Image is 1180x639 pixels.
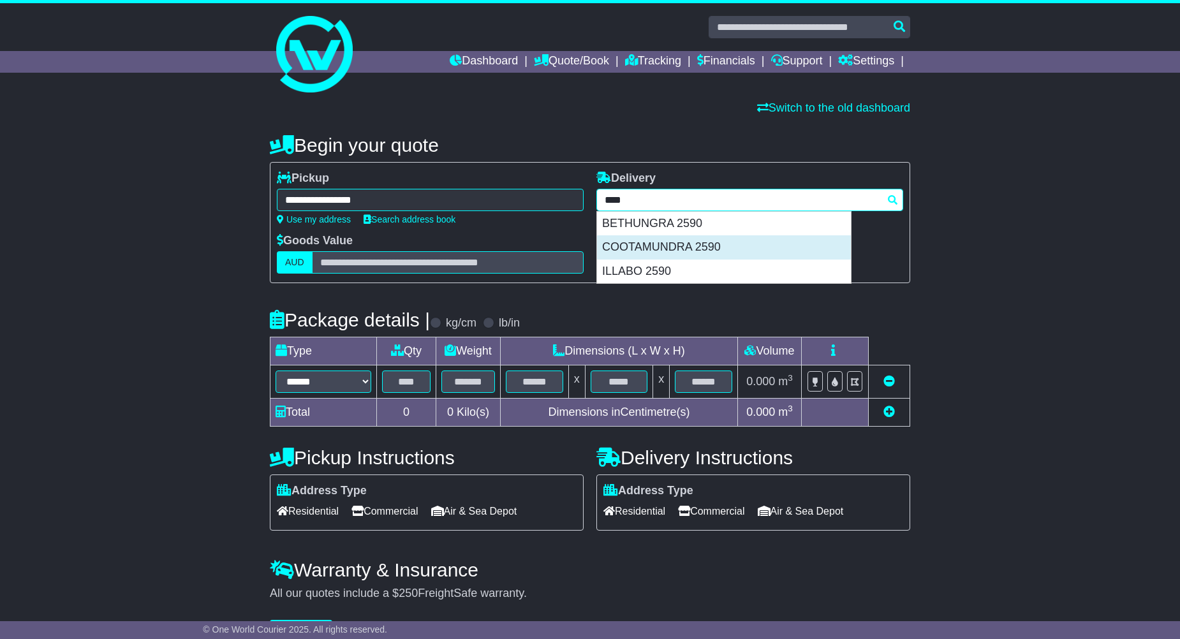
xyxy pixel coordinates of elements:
[203,624,387,635] span: © One World Courier 2025. All rights reserved.
[436,337,501,365] td: Weight
[270,309,430,330] h4: Package details |
[270,399,377,427] td: Total
[446,316,476,330] label: kg/cm
[788,373,793,383] sup: 3
[603,501,665,521] span: Residential
[746,406,775,418] span: 0.000
[883,375,895,388] a: Remove this item
[596,447,910,468] h4: Delivery Instructions
[436,399,501,427] td: Kilo(s)
[625,51,681,73] a: Tracking
[277,234,353,248] label: Goods Value
[500,399,737,427] td: Dimensions in Centimetre(s)
[277,484,367,498] label: Address Type
[653,365,670,399] td: x
[447,406,454,418] span: 0
[697,51,755,73] a: Financials
[270,447,584,468] h4: Pickup Instructions
[597,235,851,260] div: COOTAMUNDRA 2590
[838,51,894,73] a: Settings
[399,587,418,599] span: 250
[534,51,609,73] a: Quote/Book
[277,214,351,224] a: Use my address
[500,337,737,365] td: Dimensions (L x W x H)
[603,484,693,498] label: Address Type
[771,51,823,73] a: Support
[568,365,585,399] td: x
[431,501,517,521] span: Air & Sea Depot
[270,337,377,365] td: Type
[597,260,851,284] div: ILLABO 2590
[277,172,329,186] label: Pickup
[678,501,744,521] span: Commercial
[270,559,910,580] h4: Warranty & Insurance
[596,189,903,211] typeahead: Please provide city
[788,404,793,413] sup: 3
[277,251,313,274] label: AUD
[883,406,895,418] a: Add new item
[596,172,656,186] label: Delivery
[270,587,910,601] div: All our quotes include a $ FreightSafe warranty.
[758,501,844,521] span: Air & Sea Depot
[746,375,775,388] span: 0.000
[757,101,910,114] a: Switch to the old dashboard
[377,337,436,365] td: Qty
[737,337,801,365] td: Volume
[597,212,851,236] div: BETHUNGRA 2590
[778,375,793,388] span: m
[270,135,910,156] h4: Begin your quote
[778,406,793,418] span: m
[364,214,455,224] a: Search address book
[351,501,418,521] span: Commercial
[277,501,339,521] span: Residential
[377,399,436,427] td: 0
[499,316,520,330] label: lb/in
[450,51,518,73] a: Dashboard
